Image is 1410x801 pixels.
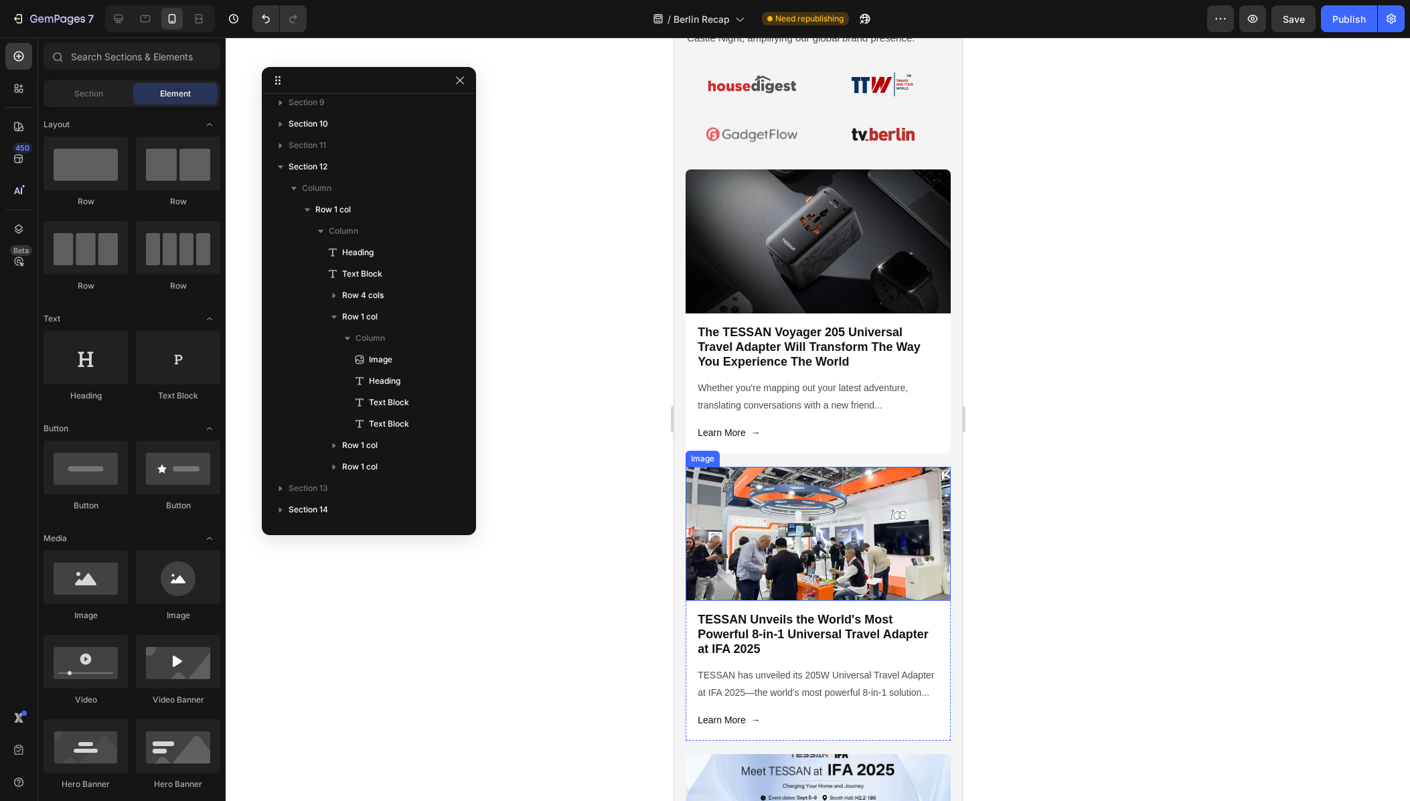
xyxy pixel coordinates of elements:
span: Image [369,353,392,366]
span: Media [44,532,67,544]
div: Hero Banner [136,778,220,790]
div: Undo/Redo [252,5,307,32]
span: Element [160,88,191,100]
div: Video Banner [136,694,220,706]
span: Toggle open [199,308,220,330]
span: Section 10 [289,117,328,131]
p: 7 [88,11,94,27]
button: Publish [1321,5,1377,32]
div: Button [44,500,128,512]
span: Section 13 [289,482,328,495]
span: Heading [369,374,400,388]
span: Column [356,332,385,345]
span: Section 14 [289,503,328,516]
span: Heading [342,246,374,259]
span: Text Block [369,417,409,431]
span: Column [329,224,358,238]
span: Text Block [342,267,382,281]
div: Row [136,196,220,208]
div: Hero Banner [44,778,128,790]
div: Image [136,609,220,622]
span: Row 1 col [342,310,378,323]
span: / [668,12,671,26]
span: Text Block [369,396,409,409]
span: Need republishing [775,13,844,25]
div: 450 [13,143,32,153]
div: Image [44,609,128,622]
div: Row [136,280,220,292]
input: Search Sections & Elements [44,43,220,70]
span: Save [1283,13,1305,25]
span: Toggle open [199,114,220,135]
span: Layout [44,119,70,131]
div: Text Block [136,390,220,402]
span: Section 9 [289,96,325,109]
div: Row [44,280,128,292]
span: Toggle open [199,528,220,549]
div: Publish [1332,12,1366,26]
span: Row 1 col [315,203,351,216]
span: Column [302,181,331,195]
span: Button [44,423,68,435]
span: Toggle open [199,418,220,439]
div: Beta [10,245,32,256]
span: Section 12 [289,160,327,173]
span: Text [44,313,60,325]
div: Row [44,196,128,208]
div: Heading [44,390,128,402]
span: Row 1 col [342,439,378,452]
button: Save [1271,5,1316,32]
span: Berlin Recap [674,12,730,26]
div: Button [136,500,220,512]
iframe: Design area [674,38,962,801]
span: Row 1 col [342,460,378,474]
span: Section [74,88,103,100]
button: 7 [5,5,100,32]
span: Section 11 [289,139,326,152]
span: Row 4 cols [342,289,384,302]
div: Video [44,694,128,706]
